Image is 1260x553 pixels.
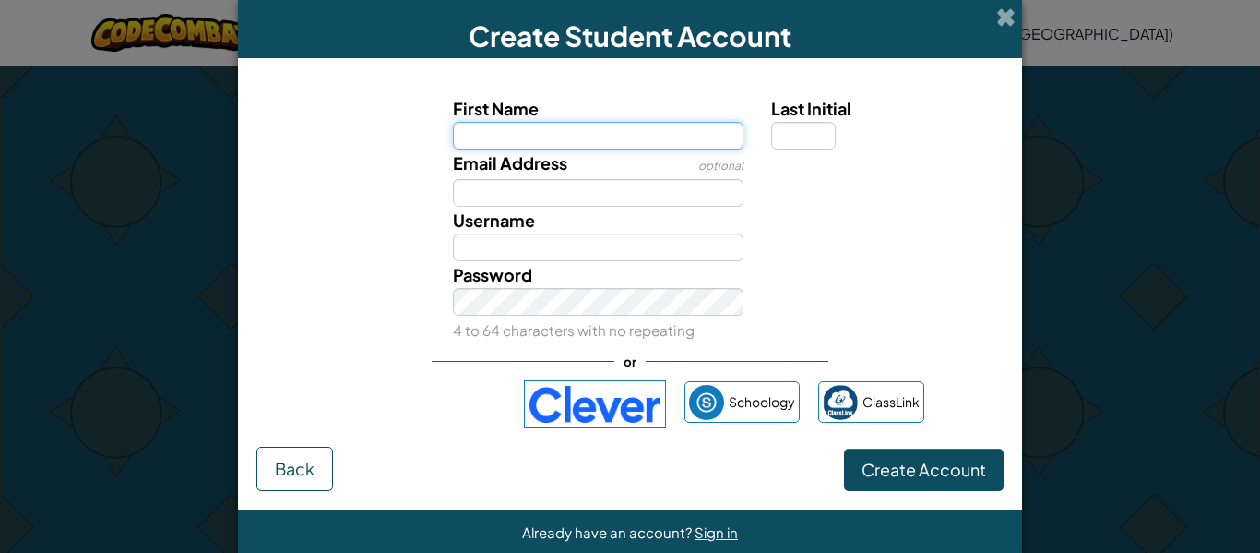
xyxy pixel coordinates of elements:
[695,523,738,541] a: Sign in
[862,459,986,480] span: Create Account
[823,385,858,420] img: classlink-logo-small.png
[469,18,791,54] span: Create Student Account
[524,380,666,428] img: clever-logo-blue.png
[453,98,539,119] span: First Name
[275,458,315,479] span: Back
[327,384,515,425] iframe: Sign in with Google Button
[614,348,646,375] span: or
[453,321,695,339] small: 4 to 64 characters with no repeating
[453,264,532,285] span: Password
[453,210,535,231] span: Username
[844,449,1004,491] button: Create Account
[522,523,695,541] span: Already have an account?
[698,159,743,173] span: optional
[771,98,851,119] span: Last Initial
[862,389,920,415] span: ClassLink
[256,447,333,491] button: Back
[689,385,724,420] img: schoology.png
[729,389,795,415] span: Schoology
[453,152,567,174] span: Email Address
